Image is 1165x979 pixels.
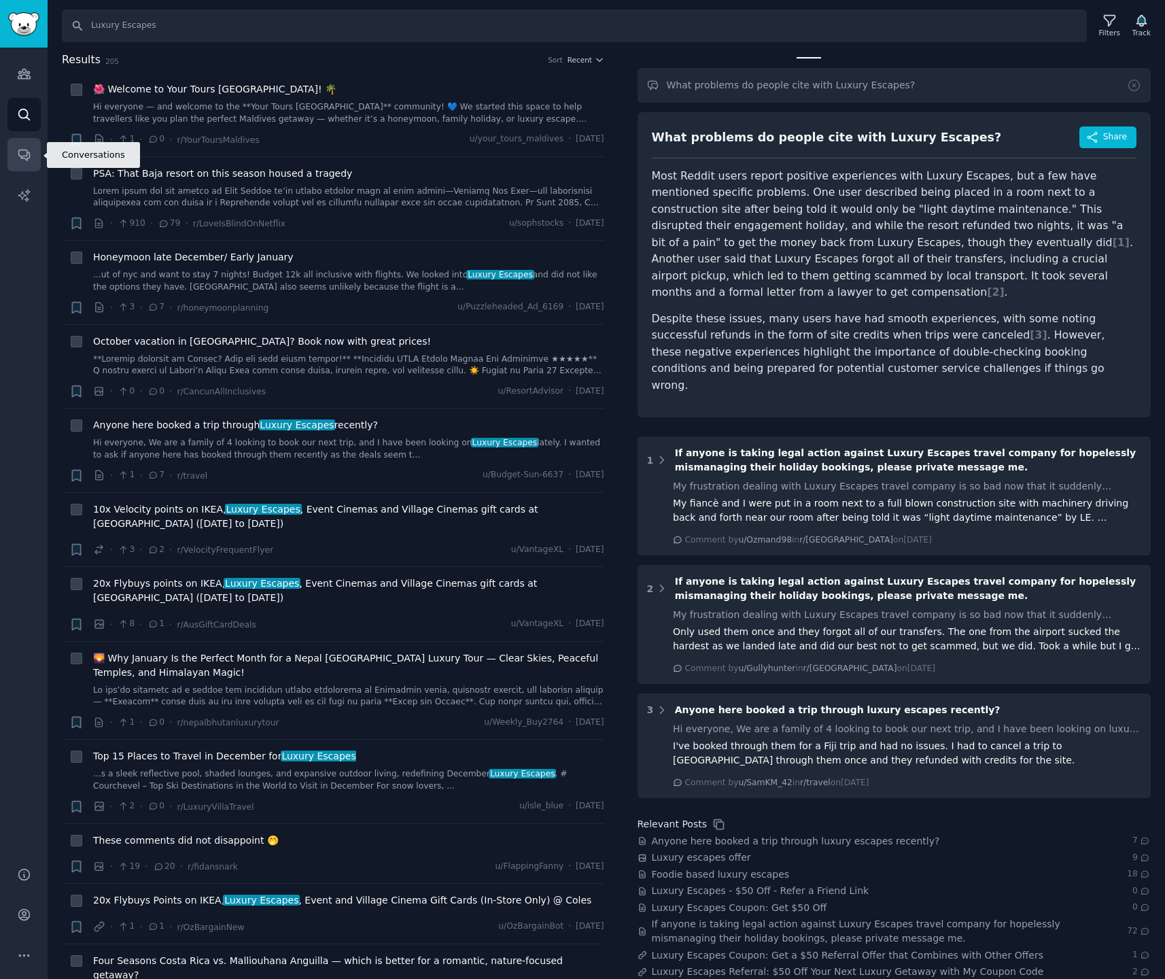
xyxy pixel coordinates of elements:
p: Most Reddit users report positive experiences with Luxury Escapes, but a few have mentioned speci... [652,168,1137,301]
span: r/fidansnark [188,862,238,872]
a: October vacation in [GEOGRAPHIC_DATA]? Book now with great prices! [93,334,431,349]
div: Comment by in on [DATE] [685,777,869,789]
a: Foodie based luxury escapes [652,868,790,882]
a: ...s a sleek reflective pool, shaded lounges, and expansive outdoor living, redefining DecemberLu... [93,768,604,792]
div: What problems do people cite with Luxury Escapes? [652,129,1002,146]
span: u/Puzzleheaded_Ad_6169 [457,301,563,313]
span: · [185,216,188,230]
span: r/AusGiftCardDeals [177,620,256,630]
a: 10x Velocity points on IKEA,Luxury Escapes, Event Cinemas and Village Cinemas gift cards at [GEOG... [93,502,604,531]
span: [DATE] [576,469,604,481]
span: Luxury Escapes [259,419,336,430]
span: If anyone is taking legal action against Luxury Escapes travel company for hopelessly mismanaging... [652,917,1128,946]
div: Only used them once and they forgot all of our transfers. The one from the airport sucked the har... [673,625,1141,653]
span: u/Gullyhunter [738,664,795,673]
span: Luxury Escapes [466,270,534,279]
div: Track [1132,28,1151,37]
span: u/isle_blue [519,800,563,812]
span: u/Budget-Sun-6637 [483,469,563,481]
span: u/SamKM_42 [738,778,792,787]
span: r/YourToursMaldives [177,135,259,145]
span: Anyone here booked a trip through recently? [93,418,378,432]
a: 🌄 Why January Is the Perfect Month for a Nepal [GEOGRAPHIC_DATA] Luxury Tour — Clear Skies, Peace... [93,651,604,680]
a: PSA: That Baja resort on this season housed a tragedy [93,167,352,181]
span: u/VantageXL [511,618,563,630]
span: u/your_tours_maldives [470,133,563,145]
span: [DATE] [576,800,604,812]
a: ...ut of nyc and want to stay 7 nights! Budget 12k all inclusive with flights. We looked intoLuxu... [93,269,604,293]
span: u/sophstocks [509,218,563,230]
span: 910 [118,218,145,230]
span: 20x Flybuys points on IKEA, , Event Cinemas and Village Cinemas gift cards at [GEOGRAPHIC_DATA] (... [93,577,604,605]
p: Despite these issues, many users have had smooth experiences, with some noting successful refunds... [652,311,1137,394]
span: u/FlappingFanny [495,861,564,873]
span: 1 [147,921,164,933]
span: · [169,133,172,147]
span: · [169,920,172,934]
span: [DATE] [576,618,604,630]
span: These comments did not disappoint 🤭 [93,834,279,848]
span: · [169,715,172,729]
span: · [568,861,571,873]
a: Honeymoon late December/ Early January [93,250,294,264]
span: · [568,385,571,398]
a: Luxury Escapes - $50 Off - Refer a Friend Link [652,884,869,898]
span: If anyone is taking legal action against Luxury Escapes travel company for hopelessly mismanaging... [675,576,1136,601]
span: 1 [118,133,135,145]
span: r/travel [177,471,207,481]
span: r/[GEOGRAPHIC_DATA] [803,664,897,673]
span: r/OzBargainNew [177,923,244,932]
span: 0 [1132,901,1151,914]
span: 2 [1132,966,1151,978]
a: Luxury escapes offer [652,851,751,865]
span: 3 [118,301,135,313]
span: 79 [158,218,180,230]
a: Hi everyone, We are a family of 4 looking to book our next trip, and I have been looking onLuxury... [93,437,604,461]
div: My frustration dealing with Luxury Escapes travel company is so bad now that it suddenly occurred... [673,479,1141,494]
span: · [169,468,172,483]
span: · [150,216,153,230]
span: 0 [147,717,164,729]
span: · [139,133,142,147]
span: If anyone is taking legal action against Luxury Escapes travel company for hopelessly mismanaging... [675,447,1136,473]
a: 20x Flybuys points on IKEA,Luxury Escapes, Event Cinemas and Village Cinemas gift cards at [GEOGR... [93,577,604,605]
span: Anyone here booked a trip through luxury escapes recently? [675,704,1001,715]
span: · [110,468,113,483]
span: · [169,543,172,557]
span: 72 [1127,925,1151,938]
div: Filters [1099,28,1120,37]
span: r/LuxuryVillaTravel [177,802,254,812]
div: Relevant Posts [638,817,707,831]
span: [DATE] [576,301,604,313]
span: · [169,300,172,315]
div: Comment by in on [DATE] [685,663,936,675]
span: · [139,300,142,315]
span: 1 [118,717,135,729]
span: 7 [147,469,164,481]
span: · [110,543,113,557]
span: · [568,469,571,481]
span: 8 [118,618,135,630]
span: · [568,133,571,145]
span: u/ResortAdvisor [498,385,564,398]
span: 1 [118,921,135,933]
a: Luxury Escapes Coupon: Get a $50 Referral Offer that Combines with Other Offers [652,948,1044,963]
span: r/LoveIsBlindOnNetflix [193,219,285,228]
span: · [180,859,183,874]
span: u/VantageXL [511,544,563,556]
span: Luxury Escapes [224,578,300,589]
a: 20x Flybuys Points on IKEA,Luxury Escapes, Event and Village Cinema Gift Cards (In-Store Only) @ ... [93,893,591,908]
span: [DATE] [576,133,604,145]
span: · [568,618,571,630]
span: r/nepalbhutanluxurytour [177,718,279,727]
span: Luxury Escapes [225,504,302,515]
a: 🌺 Welcome to Your Tours [GEOGRAPHIC_DATA]! 🌴 [93,82,336,97]
span: · [568,301,571,313]
span: · [139,920,142,934]
span: 0 [1132,885,1151,897]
